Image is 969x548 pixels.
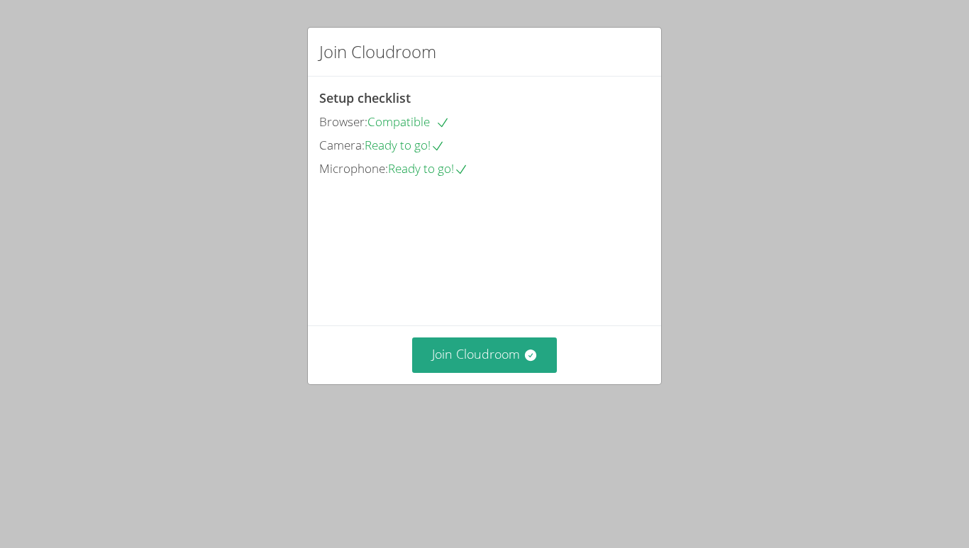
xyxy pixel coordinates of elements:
span: Compatible [367,113,450,130]
button: Join Cloudroom [412,337,558,372]
span: Setup checklist [319,89,411,106]
span: Microphone: [319,160,388,177]
span: Ready to go! [365,137,445,153]
span: Ready to go! [388,160,468,177]
span: Browser: [319,113,367,130]
span: Camera: [319,137,365,153]
h2: Join Cloudroom [319,39,436,65]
